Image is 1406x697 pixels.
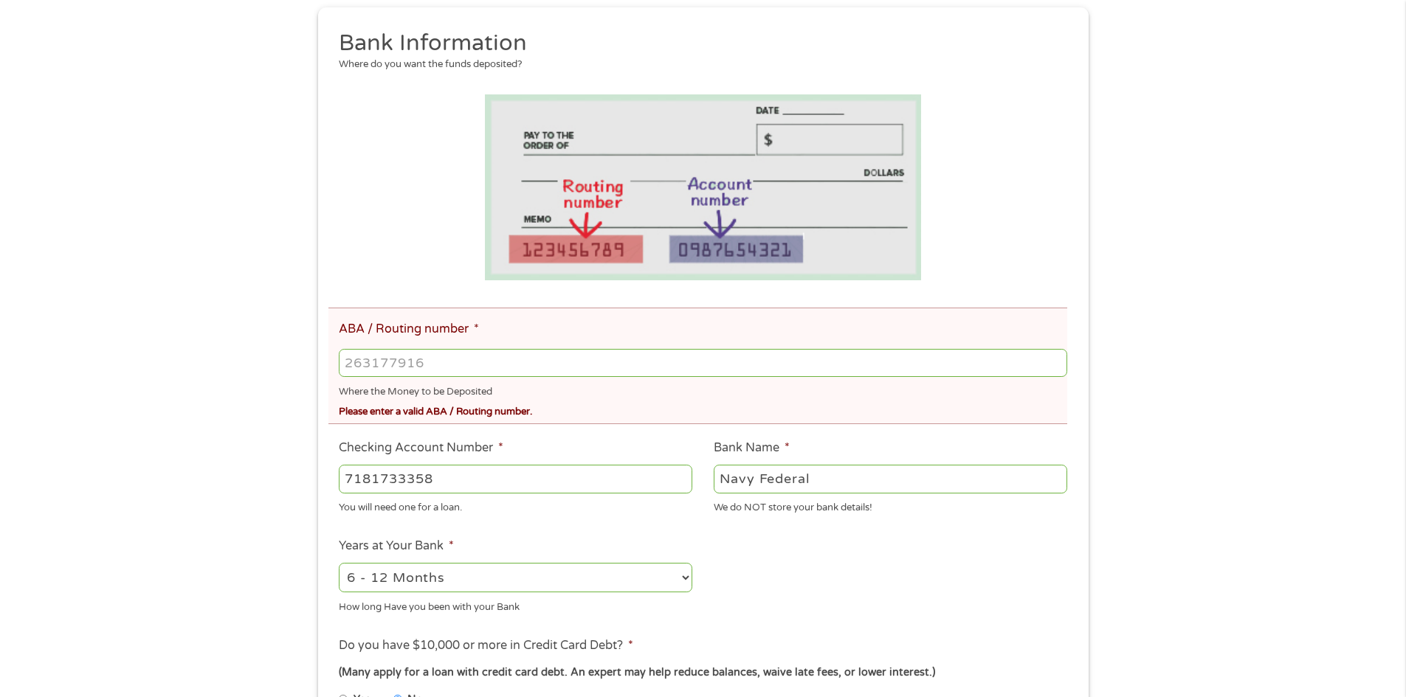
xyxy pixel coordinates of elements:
[339,29,1056,58] h2: Bank Information
[339,496,692,516] div: You will need one for a loan.
[714,496,1067,516] div: We do NOT store your bank details!
[339,465,692,493] input: 345634636
[485,94,922,281] img: Routing number location
[714,440,790,456] label: Bank Name
[339,665,1066,681] div: (Many apply for a loan with credit card debt. An expert may help reduce balances, waive late fees...
[339,380,1066,400] div: Where the Money to be Deposited
[339,638,633,653] label: Do you have $10,000 or more in Credit Card Debt?
[339,595,692,615] div: How long Have you been with your Bank
[339,400,1066,420] div: Please enter a valid ABA / Routing number.
[339,538,454,554] label: Years at Your Bank
[339,440,503,456] label: Checking Account Number
[339,58,1056,72] div: Where do you want the funds deposited?
[339,322,479,337] label: ABA / Routing number
[339,349,1066,377] input: 263177916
